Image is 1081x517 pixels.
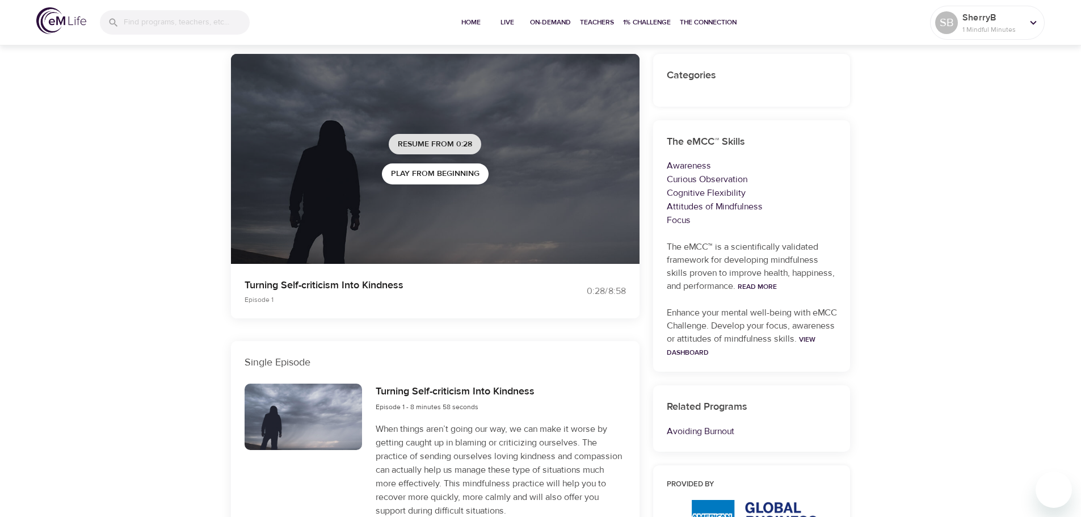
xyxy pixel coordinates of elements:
a: Read More [738,282,777,291]
h6: The eMCC™ Skills [667,134,837,150]
h6: Turning Self-criticism Into Kindness [376,384,535,400]
h6: Related Programs [667,399,837,415]
a: View Dashboard [667,335,815,357]
div: 0:28 / 8:58 [541,285,626,298]
span: 1% Challenge [623,16,671,28]
input: Find programs, teachers, etc... [124,10,250,35]
p: Single Episode [245,355,626,370]
span: Episode 1 - 8 minutes 58 seconds [376,402,478,411]
p: Enhance your mental well-being with eMCC Challenge. Develop your focus, awareness or attitudes of... [667,306,837,359]
span: Home [457,16,485,28]
p: Episode 1 [245,295,527,305]
a: Avoiding Burnout [667,426,734,437]
p: Turning Self-criticism Into Kindness [245,278,527,293]
p: Cognitive Flexibility [667,186,837,200]
span: Play from beginning [391,167,479,181]
h6: Categories [667,68,837,84]
iframe: Button to launch messaging window [1036,472,1072,508]
img: logo [36,7,86,34]
button: Play from beginning [382,163,489,184]
p: Focus [667,213,837,227]
p: Attitudes of Mindfulness [667,200,837,213]
h6: Provided by [667,479,837,491]
p: 1 Mindful Minutes [962,24,1023,35]
span: Resume from 0:28 [398,137,472,152]
p: The eMCC™ is a scientifically validated framework for developing mindfulness skills proven to imp... [667,241,837,293]
p: Awareness [667,159,837,173]
button: Resume from 0:28 [389,134,481,155]
div: SB [935,11,958,34]
p: Curious Observation [667,173,837,186]
span: On-Demand [530,16,571,28]
p: SherryB [962,11,1023,24]
span: Teachers [580,16,614,28]
span: The Connection [680,16,737,28]
span: Live [494,16,521,28]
